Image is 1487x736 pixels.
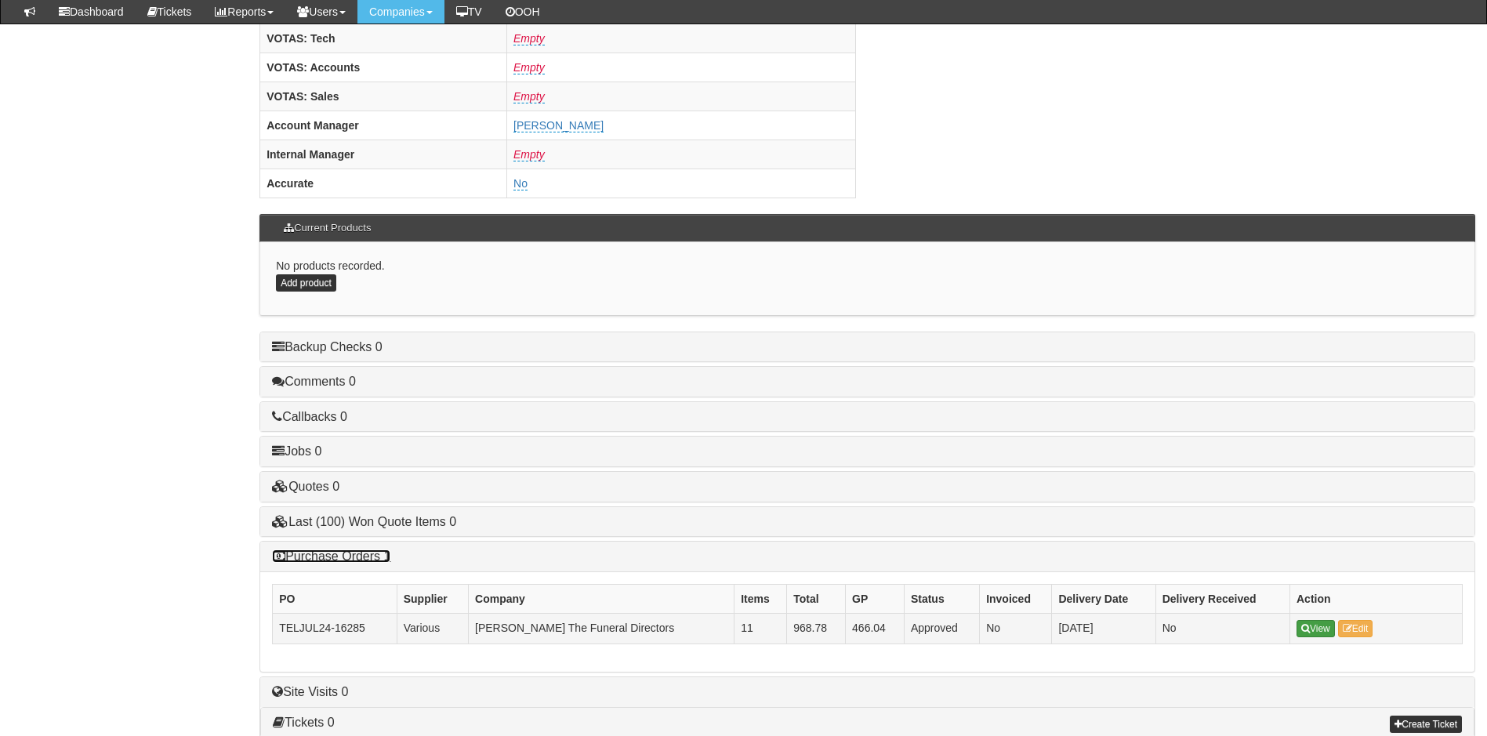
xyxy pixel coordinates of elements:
[904,613,979,644] td: Approved
[787,613,846,644] td: 968.78
[513,61,545,74] a: Empty
[276,215,379,241] h3: Current Products
[397,613,468,644] td: Various
[1155,613,1289,644] td: No
[1052,584,1155,613] th: Delivery Date
[260,169,507,198] th: Accurate
[272,549,390,563] a: Purchase Orders 1
[513,177,528,190] a: No
[273,584,397,613] th: PO
[846,584,905,613] th: GP
[1297,620,1335,637] a: View
[469,584,734,613] th: Company
[980,584,1052,613] th: Invoiced
[272,480,339,493] a: Quotes 0
[513,32,545,45] a: Empty
[513,119,604,132] a: [PERSON_NAME]
[272,340,383,353] a: Backup Checks 0
[259,242,1475,315] div: No products recorded.
[273,716,334,729] a: Tickets 0
[734,584,787,613] th: Items
[260,82,507,111] th: VOTAS: Sales
[397,584,468,613] th: Supplier
[260,24,507,53] th: VOTAS: Tech
[273,613,397,644] td: TELJUL24-16285
[1338,620,1373,637] a: Edit
[260,111,507,140] th: Account Manager
[272,444,321,458] a: Jobs 0
[1155,584,1289,613] th: Delivery Received
[260,140,507,169] th: Internal Manager
[469,613,734,644] td: [PERSON_NAME] The Funeral Directors
[1052,613,1155,644] td: [DATE]
[276,274,336,292] a: Add product
[272,515,456,528] a: Last (100) Won Quote Items 0
[980,613,1052,644] td: No
[1289,584,1462,613] th: Action
[260,53,507,82] th: VOTAS: Accounts
[513,148,545,161] a: Empty
[846,613,905,644] td: 466.04
[272,375,356,388] a: Comments 0
[272,410,347,423] a: Callbacks 0
[513,90,545,103] a: Empty
[787,584,846,613] th: Total
[904,584,979,613] th: Status
[734,613,787,644] td: 11
[1390,716,1462,733] a: Create Ticket
[272,685,348,698] a: Site Visits 0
